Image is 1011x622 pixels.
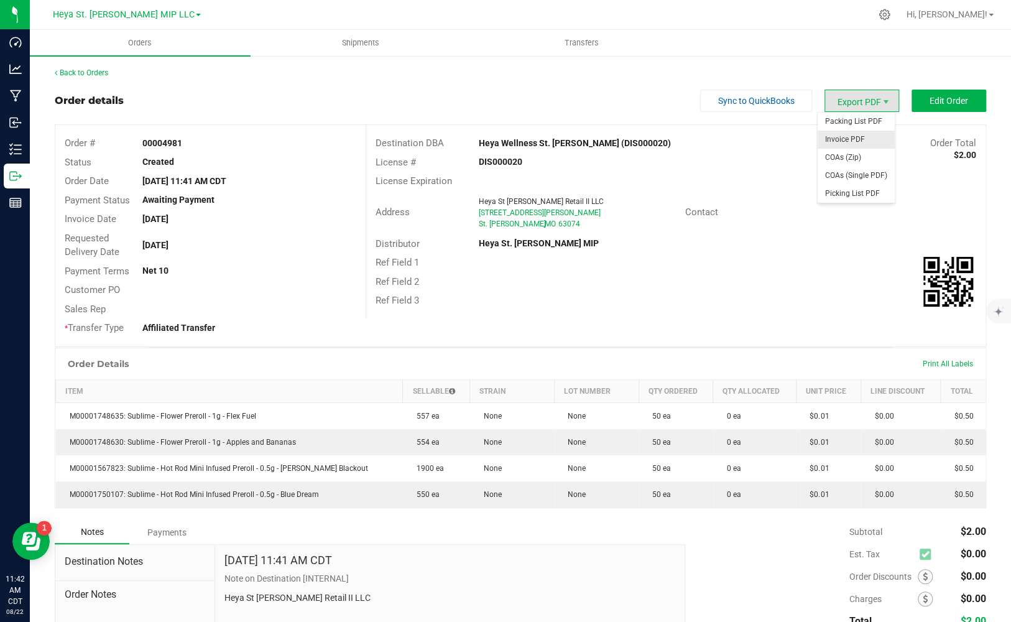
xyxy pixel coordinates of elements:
[65,554,205,569] span: Destination Notes
[685,207,718,218] span: Contact
[868,464,893,473] span: $0.00
[224,592,675,605] p: Heya St [PERSON_NAME] Retail II LLC
[713,379,796,402] th: Qty Allocated
[53,9,195,20] span: Heya St. [PERSON_NAME] MIP LLC
[561,490,586,499] span: None
[65,587,205,602] span: Order Notes
[646,438,671,447] span: 50 ea
[477,412,501,420] span: None
[818,131,895,149] li: Invoice PDF
[868,490,893,499] span: $0.00
[803,438,829,447] span: $0.01
[55,68,108,77] a: Back to Orders
[796,379,861,402] th: Unit Price
[877,9,892,21] div: Manage settings
[65,137,95,149] span: Order #
[376,276,419,287] span: Ref Field 2
[9,197,22,209] inline-svg: Reports
[9,116,22,129] inline-svg: Inbound
[65,304,106,315] span: Sales Rep
[9,63,22,75] inline-svg: Analytics
[700,90,812,112] button: Sync to QuickBooks
[55,521,129,544] div: Notes
[12,522,50,560] iframe: Resource center
[142,195,215,205] strong: Awaiting Payment
[376,207,410,218] span: Address
[251,30,471,56] a: Shipments
[224,554,332,567] h4: [DATE] 11:41 AM CDT
[930,96,968,106] span: Edit Order
[63,412,256,420] span: M00001748635: Sublime - Flower Preroll - 1g - Flex Fuel
[65,157,91,168] span: Status
[68,359,129,369] h1: Order Details
[142,323,215,333] strong: Affiliated Transfer
[561,464,586,473] span: None
[818,167,895,185] li: COAs (Single PDF)
[111,37,168,49] span: Orders
[9,143,22,155] inline-svg: Inventory
[65,195,130,206] span: Payment Status
[6,573,24,607] p: 11:42 AM CDT
[554,379,639,402] th: Lot Number
[646,490,671,499] span: 50 ea
[325,37,396,49] span: Shipments
[376,238,420,249] span: Distributor
[471,30,692,56] a: Transfers
[477,438,501,447] span: None
[868,438,893,447] span: $0.00
[56,379,403,402] th: Item
[65,213,116,225] span: Invoice Date
[948,438,974,447] span: $0.50
[818,185,895,203] li: Picking List PDF
[30,30,251,56] a: Orders
[55,93,124,108] div: Order details
[721,490,741,499] span: 0 ea
[142,240,168,250] strong: [DATE]
[65,233,119,258] span: Requested Delivery Date
[803,412,829,420] span: $0.01
[543,220,545,228] span: ,
[6,607,24,616] p: 08/22
[646,464,671,473] span: 50 ea
[849,572,918,582] span: Order Discounts
[376,157,416,168] span: License #
[912,90,986,112] button: Edit Order
[561,412,586,420] span: None
[907,9,987,19] span: Hi, [PERSON_NAME]!
[63,490,319,499] span: M00001750107: Sublime - Hot Rod Mini Infused Preroll - 0.5g - Blue Dream
[548,37,616,49] span: Transfers
[861,379,940,402] th: Line Discount
[824,90,899,112] li: Export PDF
[479,157,522,167] strong: DIS000020
[721,464,741,473] span: 0 ea
[961,526,986,537] span: $2.00
[818,149,895,167] li: COAs (Zip)
[954,150,976,160] strong: $2.00
[65,175,109,187] span: Order Date
[376,295,419,306] span: Ref Field 3
[849,594,918,604] span: Charges
[923,257,973,307] img: Scan me!
[65,266,129,277] span: Payment Terms
[479,138,671,148] strong: Heya Wellness St. [PERSON_NAME] (DIS000020)
[479,197,604,206] span: Heya St [PERSON_NAME] Retail II LLC
[9,170,22,182] inline-svg: Outbound
[376,257,419,268] span: Ref Field 1
[948,464,974,473] span: $0.50
[545,220,556,228] span: MO
[410,438,440,447] span: 554 ea
[818,113,895,131] li: Packing List PDF
[930,137,976,149] span: Order Total
[410,464,444,473] span: 1900 ea
[479,220,546,228] span: St. [PERSON_NAME]
[129,521,204,544] div: Payments
[403,379,470,402] th: Sellable
[65,322,124,333] span: Transfer Type
[849,527,882,537] span: Subtotal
